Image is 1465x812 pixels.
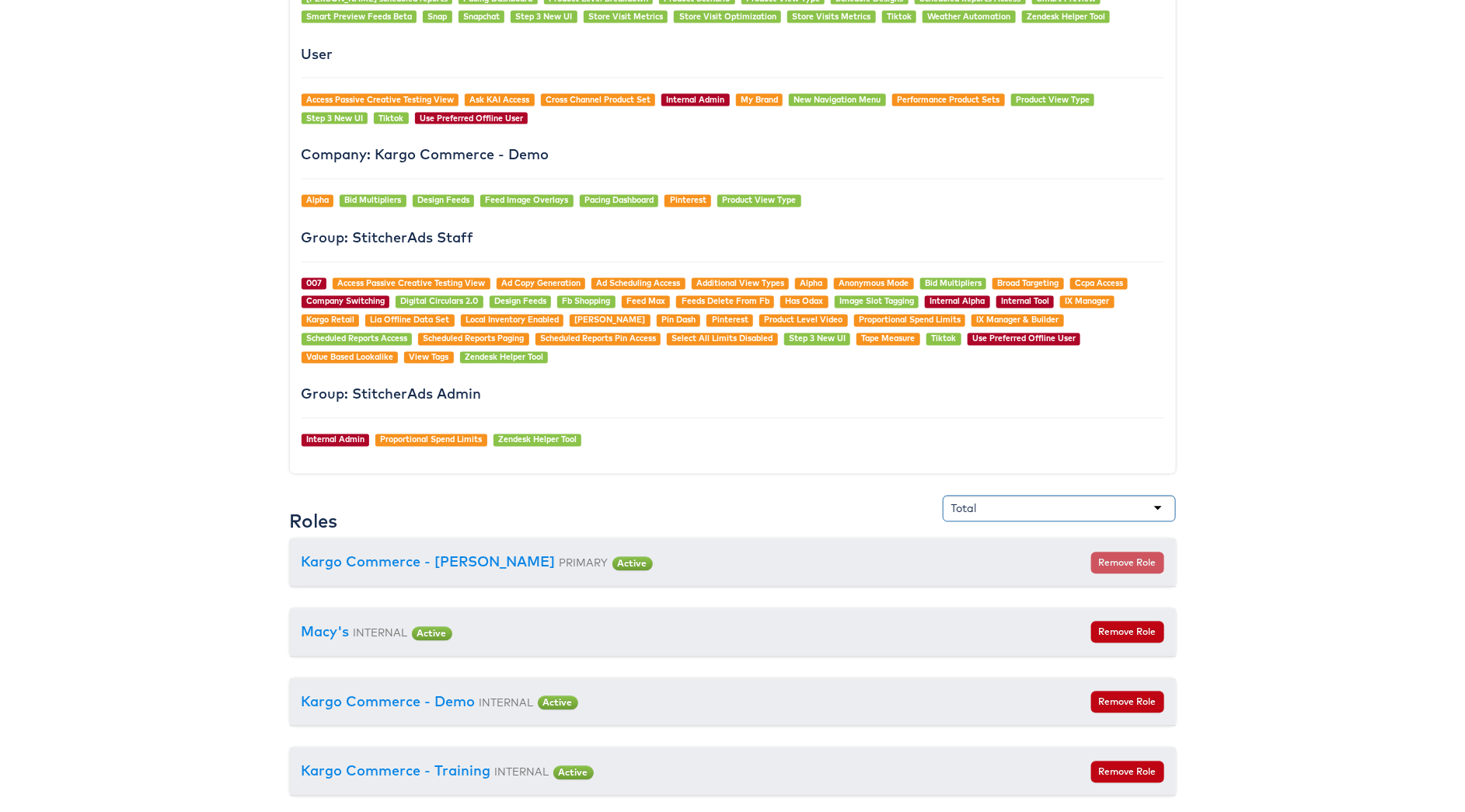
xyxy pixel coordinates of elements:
a: Ask KAI Access [469,94,529,105]
a: Snapchat [463,11,500,22]
a: Bid Multipliers [925,278,982,289]
a: Product View Type [1016,94,1090,105]
a: Step 3 New UI [789,333,846,344]
input: Add user to company... [951,501,981,517]
a: Kargo Retail [306,315,354,326]
button: Remove Role [1091,552,1164,574]
h3: Roles [290,511,338,531]
a: Store Visit Metrics [588,11,663,22]
a: Kargo Commerce - Demo [302,693,476,711]
a: Cross Channel Product Set [546,94,651,105]
a: New Navigation Menu [794,94,881,105]
small: INTERNAL [495,765,549,779]
a: Kargo Commerce - [PERSON_NAME] [302,553,556,571]
a: Design Feeds [417,195,469,206]
span: Active [553,766,594,780]
small: INTERNAL [354,626,408,639]
a: Tape Measure [862,333,916,344]
a: Digital Circulars 2.0 [400,296,478,307]
a: Pin Dash [661,315,696,326]
a: Zendesk Helper Tool [498,434,577,445]
small: INTERNAL [480,696,534,709]
a: Zendesk Helper Tool [465,352,543,363]
a: Ad Scheduling Access [597,278,681,289]
h4: User [302,47,1164,62]
h4: Group: StitcherAds Staff [302,231,1164,246]
a: Internal Admin [306,434,365,445]
a: Alpha [306,195,329,206]
a: Internal Admin [667,94,725,105]
a: Step 3 New UI [306,113,363,124]
a: Product View Type [722,195,796,206]
a: Select All Limits Disabled [672,333,773,344]
a: Value Based Lookalike [306,352,393,363]
span: Active [538,696,578,710]
span: Active [612,557,653,571]
a: Snap [427,11,447,22]
a: Has Odax [785,296,823,307]
a: 007 [306,278,322,289]
a: Macy's [302,623,350,641]
a: Zendesk Helper Tool [1027,11,1105,22]
a: Pacing Dashboard [584,195,654,206]
a: Product Level Video [764,315,842,326]
a: Local Inventory Enabled [466,315,559,326]
a: Feeds Delete From Fb [682,296,769,307]
h4: Group: StitcherAds Admin [302,387,1164,403]
h4: Company: Kargo Commerce - Demo [302,148,1164,163]
a: Proportional Spend Limits [859,315,961,326]
a: Feed Image Overlays [486,195,569,206]
a: Fb Shopping [563,296,611,307]
a: Feed Max [626,296,665,307]
a: Access Passive Creative Testing View [306,94,454,105]
a: Tiktok [887,11,912,22]
small: PRIMARY [560,556,609,570]
a: Scheduled Reports Pin Access [540,333,656,344]
a: Use Preferred Offline User [972,333,1076,344]
a: Tiktok [931,333,956,344]
a: View Tags [409,352,448,363]
a: Step 3 New UI [516,11,573,22]
a: Weather Automation [928,11,1011,22]
a: [PERSON_NAME] [575,315,646,326]
a: Company Switching [306,296,385,307]
a: Ad Copy Generation [501,278,581,289]
a: Additional View Types [696,278,784,289]
a: Scheduled Reports Paging [423,333,524,344]
a: Use Preferred Offline User [420,113,523,124]
a: My Brand [741,94,778,105]
button: Remove Role [1091,692,1164,713]
a: Lia Offline Data Set [370,315,449,326]
button: Remove Role [1091,761,1164,783]
a: Access Passive Creative Testing View [337,278,485,289]
a: Bid Multipliers [344,195,401,206]
a: Broad Targeting [998,278,1059,289]
a: Kargo Commerce - Training [302,762,491,780]
a: Tiktok [378,113,403,124]
a: Smart Preview Feeds Beta [306,11,412,22]
a: Store Visit Optimization [679,11,776,22]
a: Internal Tool [1001,296,1049,307]
a: IX Manager [1066,296,1110,307]
a: Pinterest [712,315,748,326]
a: Anonymous Mode [839,278,909,289]
a: Internal Alpha [930,296,985,307]
a: Store Visits Metrics [792,11,870,22]
a: Image Slot Tagging [839,296,914,307]
span: Active [412,627,452,641]
a: Design Feeds [494,296,546,307]
a: Alpha [801,278,823,289]
a: Pinterest [670,195,706,206]
a: Performance Product Sets [897,94,999,105]
button: Remove Role [1091,622,1164,643]
a: Proportional Spend Limits [380,434,482,445]
a: Ccpa Access [1075,278,1123,289]
a: IX Manager & Builder [977,315,1059,326]
a: Scheduled Reports Access [306,333,407,344]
